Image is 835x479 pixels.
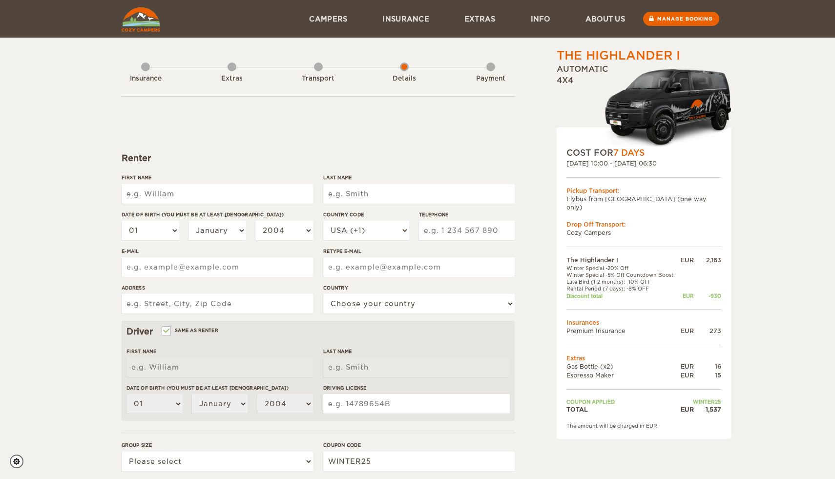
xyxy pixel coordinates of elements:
[596,67,731,147] img: Cozy-3.png
[464,74,518,83] div: Payment
[126,348,313,355] label: First Name
[323,284,515,292] label: Country
[566,327,679,335] td: Premium Insurance
[566,405,679,414] td: TOTAL
[292,74,345,83] div: Transport
[122,248,313,255] label: E-mail
[566,195,721,211] td: Flybus from [GEOGRAPHIC_DATA] (one way only)
[679,362,694,371] div: EUR
[119,74,172,83] div: Insurance
[566,187,721,195] div: Pickup Transport:
[122,257,313,277] input: e.g. example@example.com
[566,271,679,278] td: Winter Special -5% Off Countdown Boost
[566,398,679,405] td: Coupon applied
[643,12,719,26] a: Manage booking
[163,329,169,335] input: Same as renter
[10,455,30,468] a: Cookie settings
[566,318,721,327] td: Insurances
[323,211,409,218] label: Country Code
[566,220,721,229] div: Drop Off Transport:
[323,248,515,255] label: Retype E-mail
[566,278,679,285] td: Late Bird (1-2 months): -10% OFF
[205,74,259,83] div: Extras
[122,294,313,313] input: e.g. Street, City, Zip Code
[557,47,680,64] div: The Highlander I
[122,152,515,164] div: Renter
[566,354,721,362] td: Extras
[679,256,694,264] div: EUR
[122,7,160,32] img: Cozy Campers
[323,257,515,277] input: e.g. example@example.com
[126,384,313,392] label: Date of birth (You must be at least [DEMOGRAPHIC_DATA])
[122,174,313,181] label: First Name
[419,211,515,218] label: Telephone
[694,405,721,414] div: 1,537
[679,292,694,299] div: EUR
[122,441,313,449] label: Group size
[323,174,515,181] label: Last Name
[694,327,721,335] div: 273
[566,265,679,271] td: Winter Special -20% Off
[694,371,721,379] div: 15
[323,348,510,355] label: Last Name
[566,147,721,159] div: COST FOR
[694,292,721,299] div: -930
[323,394,510,414] input: e.g. 14789654B
[323,384,510,392] label: Driving License
[566,285,679,292] td: Rental Period (7 days): -8% OFF
[566,159,721,167] div: [DATE] 10:00 - [DATE] 06:30
[163,326,218,335] label: Same as renter
[126,326,510,337] div: Driver
[557,64,731,147] div: Automatic 4x4
[679,405,694,414] div: EUR
[323,184,515,204] input: e.g. Smith
[613,148,645,158] span: 7 Days
[566,256,679,264] td: The Highlander I
[679,327,694,335] div: EUR
[122,184,313,204] input: e.g. William
[679,371,694,379] div: EUR
[122,211,313,218] label: Date of birth (You must be at least [DEMOGRAPHIC_DATA])
[566,422,721,429] div: The amount will be charged in EUR
[377,74,431,83] div: Details
[323,441,515,449] label: Coupon code
[679,398,721,405] td: WINTER25
[566,292,679,299] td: Discount total
[419,221,515,240] input: e.g. 1 234 567 890
[323,357,510,377] input: e.g. Smith
[694,362,721,371] div: 16
[126,357,313,377] input: e.g. William
[566,229,721,237] td: Cozy Campers
[566,371,679,379] td: Espresso Maker
[122,284,313,292] label: Address
[694,256,721,264] div: 2,163
[566,362,679,371] td: Gas Bottle (x2)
